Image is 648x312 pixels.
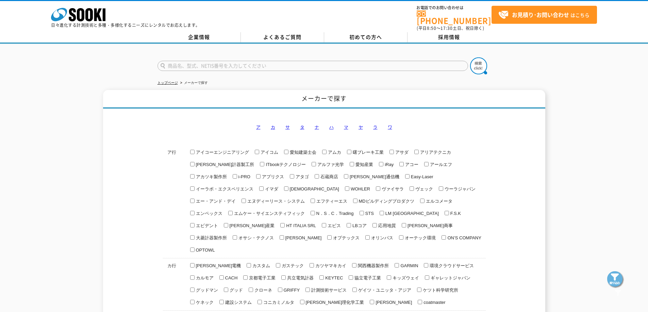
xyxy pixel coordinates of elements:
img: btn_search_fixed.png [607,271,624,288]
span: 計測技術サービス [310,288,347,293]
span: KEYTEC [324,275,343,280]
span: [DEMOGRAPHIC_DATA] [288,186,339,191]
span: GRIFFY [282,288,300,293]
span: アコー [404,162,418,167]
input: KEYTEC [319,275,324,280]
span: [PERSON_NAME]計器製工所 [195,162,254,167]
span: クローネ [253,288,272,293]
input: オリンパス [365,235,370,240]
span: 大菱計器製作所 [195,235,227,240]
input: カスタム [247,263,251,268]
span: Easy-Laser [410,174,433,179]
input: GRIFFY [278,288,282,292]
input: オプテックス [327,235,332,240]
span: グッド [228,288,243,293]
span: ギャレットジャパン [429,275,470,280]
span: アールエフ [429,162,452,167]
input: F.S.K [445,211,449,215]
span: F.S.K [449,211,461,216]
input: エー・アンド・デイ [190,199,195,203]
span: アサダ [394,150,409,155]
span: 環境クラウドサービス [428,263,474,268]
span: ケツト科学研究所 [421,288,458,293]
span: オーテック環境 [403,235,436,240]
span: エビス [326,223,341,228]
input: アサダ [389,150,394,154]
input: 愛知建築士会 [284,150,288,154]
input: ゲイツ・ユニッタ・アジア [352,288,357,292]
a: ラ [373,125,378,130]
input: 石蔵商店 [315,174,319,179]
span: イマダ [264,186,278,191]
input: エフティーエス [311,199,315,203]
span: coatmaster [422,300,445,305]
li: メーカーで探す [179,79,208,87]
span: アカツキ製作所 [195,174,227,179]
span: LBコア [351,223,367,228]
span: アムカ [327,150,341,155]
input: LBコア [347,223,351,227]
span: はこちら [498,10,589,20]
input: エンペックス [190,211,195,215]
span: i-PRO [237,174,250,179]
input: N．S．C．Trading [311,211,315,215]
input: [PERSON_NAME]電機 [190,263,195,268]
a: ハ [329,125,334,130]
dt: ア行 [164,94,184,160]
span: (平日 ～ 土日、祝日除く) [417,25,484,31]
span: [PERSON_NAME]通信機 [348,174,399,179]
input: 関西機器製作所 [352,263,356,268]
span: HT ITALIA SRL [285,223,316,228]
input: エビス [322,223,326,227]
a: トップページ [157,81,178,85]
span: 協立電子工業 [353,275,381,280]
input: アイコム [255,150,259,154]
span: オプテックス [332,235,360,240]
span: エヌディーリース・システム [246,199,305,204]
span: [PERSON_NAME]商事 [406,223,453,228]
input: CACH [219,275,224,280]
input: HT ITALIA SRL [280,223,285,227]
input: [PERSON_NAME]通信機 [344,174,348,179]
strong: お見積り･お問い合わせ [512,11,569,19]
span: [PERSON_NAME]理化学工業 [304,300,364,305]
input: ヴァイサラ [376,186,380,191]
input: グッド [224,288,228,292]
a: サ [285,125,290,130]
input: MDビルディングプロダクツ [353,199,358,203]
span: [PERSON_NAME] [374,300,412,305]
input: GARMIN [395,263,399,268]
input: エムケー・サイエンスティフィック [228,211,233,215]
span: LM [GEOGRAPHIC_DATA] [384,211,439,216]
input: アカツキ製作所 [190,174,195,179]
span: オリンパス [370,235,393,240]
input: アールエフ [424,162,429,166]
span: ON’S COMPANY [446,235,481,240]
span: アイコム [259,150,278,155]
span: アリアテクニカ [419,150,451,155]
span: 愛知建築士会 [288,150,316,155]
span: OPTOWL [195,247,215,253]
span: ウーラジャパン [443,186,476,191]
span: 建設システム [224,300,252,305]
input: エビデント [190,223,195,227]
span: ヴァイサラ [380,186,404,191]
span: GARMIN [399,263,418,268]
input: クローネ [249,288,253,292]
input: カルモア [190,275,195,280]
span: コニカミノルタ [262,300,294,305]
input: オサシ・テクノス [233,235,237,240]
span: 共立電気計器 [286,275,314,280]
span: 曙ブレーキ工業 [351,150,384,155]
input: 環境クラウドサービス [424,263,428,268]
span: エフティーエス [315,199,347,204]
span: ITbookテクノロジー [264,162,306,167]
a: 採用情報 [408,32,491,42]
span: エルコメータ [425,199,452,204]
input: OPTOWL [190,247,195,252]
input: 建設システム [219,300,224,304]
span: CACH [224,275,238,280]
input: 曙ブレーキ工業 [347,150,351,154]
span: お電話でのお問い合わせは [417,6,492,10]
span: アタゴ [294,174,309,179]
